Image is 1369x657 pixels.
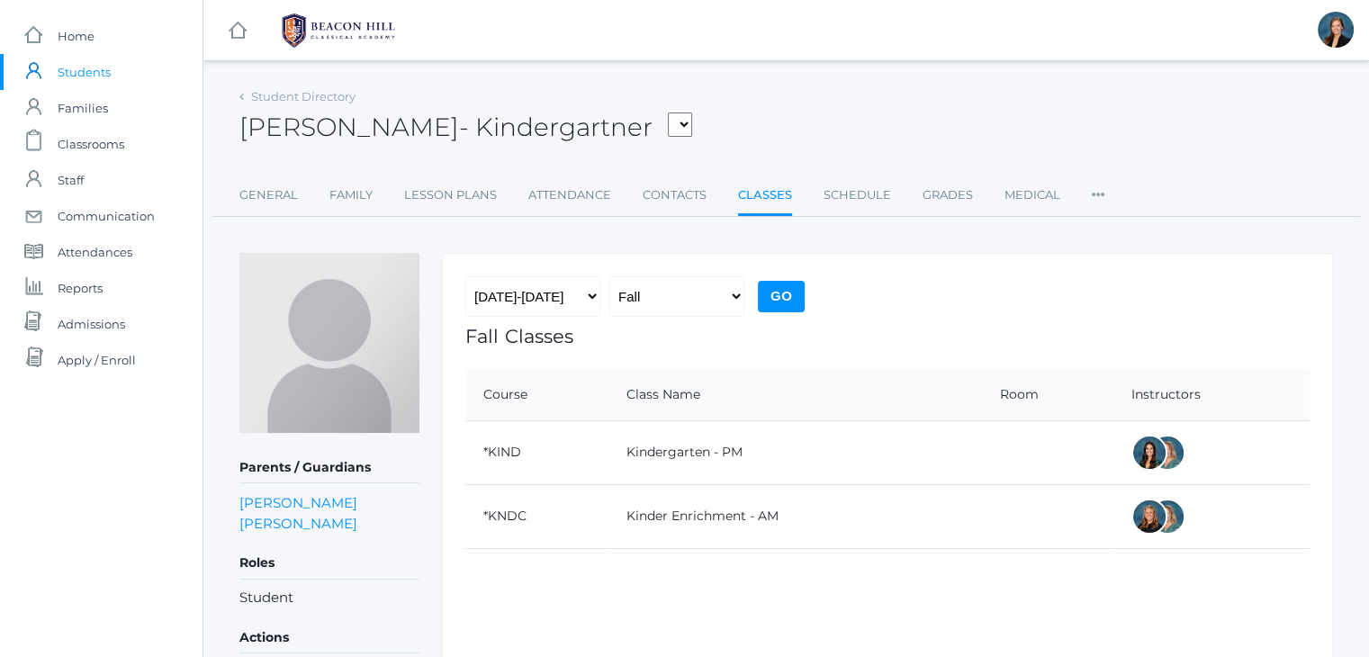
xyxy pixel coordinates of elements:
[239,492,357,513] a: [PERSON_NAME]
[1149,435,1185,471] div: Maureen Doyle
[738,177,792,216] a: Classes
[465,326,1310,346] h1: Fall Classes
[1318,12,1354,48] div: Allison Smith
[239,453,419,483] h5: Parents / Guardians
[58,126,124,162] span: Classrooms
[1131,499,1167,535] div: Nicole Dean
[239,623,419,653] h5: Actions
[1149,499,1185,535] div: Maureen Doyle
[1004,177,1060,213] a: Medical
[626,444,742,460] a: Kindergarten - PM
[251,89,356,103] a: Student Directory
[982,369,1113,421] th: Room
[758,281,805,312] input: Go
[239,588,419,608] li: Student
[824,177,891,213] a: Schedule
[1131,435,1167,471] div: Jordyn Dewey
[58,234,132,270] span: Attendances
[329,177,373,213] a: Family
[58,54,111,90] span: Students
[923,177,973,213] a: Grades
[643,177,707,213] a: Contacts
[58,162,84,198] span: Staff
[239,253,419,433] img: Luna Cardenas
[626,508,778,524] a: Kinder Enrichment - AM
[465,484,608,548] td: *KNDC
[239,513,357,534] a: [PERSON_NAME]
[528,177,611,213] a: Attendance
[404,177,497,213] a: Lesson Plans
[239,113,692,141] h2: [PERSON_NAME]
[58,18,95,54] span: Home
[459,112,653,142] span: - Kindergartner
[58,270,103,306] span: Reports
[58,90,108,126] span: Families
[58,306,125,342] span: Admissions
[1113,369,1310,421] th: Instructors
[465,369,608,421] th: Course
[465,420,608,484] td: *KIND
[58,342,136,378] span: Apply / Enroll
[58,198,155,234] span: Communication
[271,8,406,53] img: 1_BHCALogos-05.png
[239,548,419,579] h5: Roles
[239,177,298,213] a: General
[608,369,981,421] th: Class Name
